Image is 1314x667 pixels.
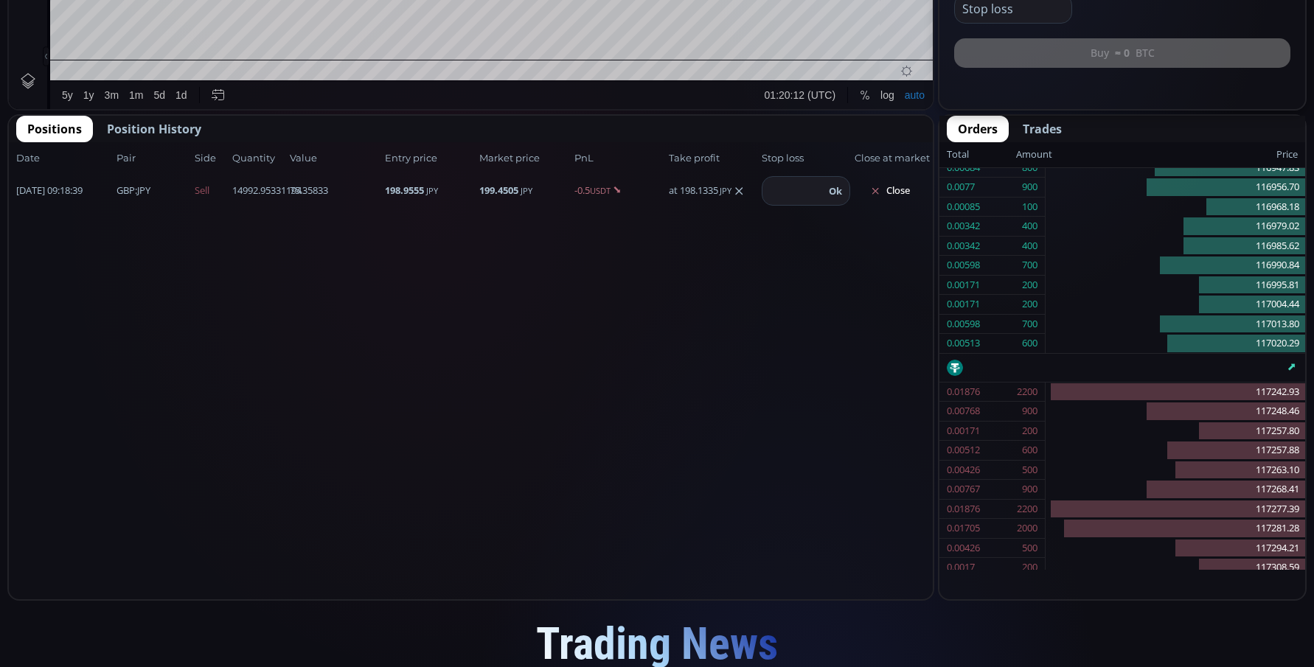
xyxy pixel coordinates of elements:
[855,179,925,203] button: Close
[479,184,518,197] b: 199.4505
[16,184,112,198] span: [DATE] 09:18:39
[947,295,980,314] div: 0.00171
[590,185,611,196] small: USDT
[175,36,184,47] div: O
[1046,422,1305,441] div: 117257.80
[184,36,224,47] div: 89931.88
[947,145,1016,164] div: Total
[1046,198,1305,217] div: 116968.18
[1052,145,1298,164] div: Price
[195,184,228,198] span: Sell
[290,184,380,198] span: 75.35833
[1017,519,1037,538] div: 2000
[751,584,832,612] button: 01:20:12 (UTC)
[947,334,980,353] div: 0.00513
[1046,334,1305,353] div: 117020.29
[95,34,139,47] div: Bitcoin
[117,184,135,197] b: GBP
[72,34,95,47] div: 1D
[86,53,116,64] div: 57.98K
[947,315,980,334] div: 0.00598
[1022,441,1037,460] div: 600
[1022,480,1037,499] div: 900
[1046,315,1305,335] div: 117013.80
[1022,256,1037,275] div: 700
[385,184,424,197] b: 198.9555
[1022,217,1037,236] div: 400
[1022,539,1037,558] div: 500
[96,116,212,142] button: Position History
[1046,500,1305,520] div: 117277.39
[720,185,731,198] small: JPY
[1022,334,1037,353] div: 600
[1022,315,1037,334] div: 700
[855,151,925,166] span: Close at market
[1046,383,1305,402] div: 117242.93
[1022,198,1037,217] div: 100
[426,185,438,196] small: JPY
[34,550,41,570] div: Hide Drawings Toolbar
[13,197,25,211] div: 
[1022,402,1037,421] div: 900
[947,441,980,460] div: 0.00512
[125,8,133,20] div: D
[16,116,93,142] button: Positions
[1022,558,1037,577] div: 200
[107,120,201,138] span: Position History
[1046,461,1305,481] div: 117263.10
[896,593,916,604] div: auto
[1046,158,1305,178] div: 116947.83
[846,584,866,612] div: Toggle Percentage
[1023,120,1062,138] span: Trades
[1022,422,1037,441] div: 200
[574,151,665,166] span: PnL
[947,237,980,256] div: 0.00342
[117,184,150,198] span: :JPY
[1046,276,1305,296] div: 116995.81
[16,151,112,166] span: Date
[947,256,980,275] div: 0.00598
[521,185,532,196] small: JPY
[762,151,850,166] span: Stop loss
[947,198,980,217] div: 0.00085
[947,383,980,402] div: 0.01876
[1022,237,1037,256] div: 400
[150,34,164,47] div: Market open
[947,402,980,421] div: 0.00768
[947,500,980,519] div: 0.01876
[1046,441,1305,461] div: 117257.88
[947,519,980,538] div: 0.01705
[198,584,221,612] div: Go to
[891,584,921,612] div: Toggle Auto Scale
[1046,558,1305,578] div: 117308.59
[1046,237,1305,256] div: 116985.62
[232,184,285,198] span: 14992.95331194
[947,276,980,295] div: 0.00171
[1046,178,1305,198] div: 116956.70
[48,53,80,64] div: Volume
[236,36,276,47] div: 91283.02
[947,178,975,197] div: 0.0077
[1046,295,1305,315] div: 117004.44
[574,184,665,198] span: -0.5
[338,36,378,47] div: 86801.75
[287,36,327,47] div: 84667.03
[331,36,338,47] div: C
[947,480,980,499] div: 0.00767
[947,116,1009,142] button: Orders
[947,461,980,480] div: 0.00426
[824,183,847,199] button: Ok
[1046,256,1305,276] div: 116990.84
[232,151,285,166] span: Quantity
[229,36,236,47] div: H
[48,34,72,47] div: BTC
[27,120,82,138] span: Positions
[947,422,980,441] div: 0.00171
[1046,217,1305,237] div: 116979.02
[120,593,134,604] div: 1m
[145,593,157,604] div: 5d
[383,36,465,47] div: −3130.14 (−3.48%)
[385,151,476,166] span: Entry price
[1016,145,1052,164] div: Amount
[1022,178,1037,197] div: 900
